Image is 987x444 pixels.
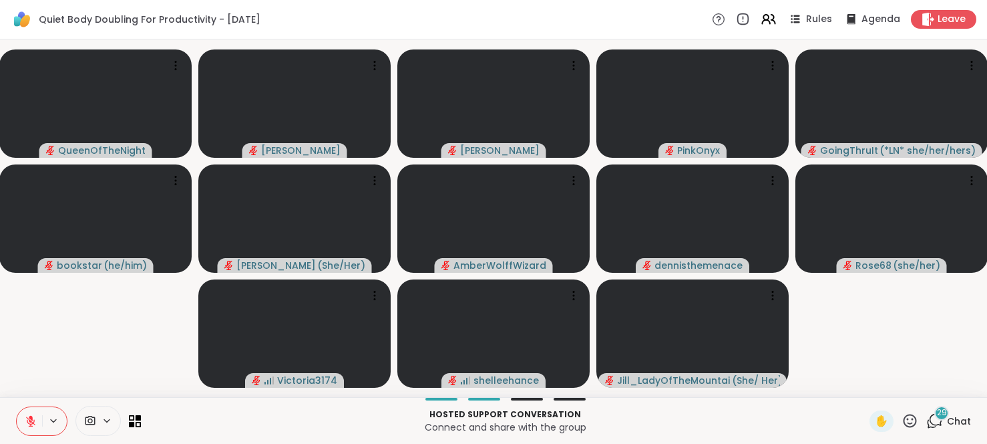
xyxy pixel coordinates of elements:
[642,261,652,270] span: audio-muted
[677,144,720,157] span: PinkOnyx
[261,144,341,157] span: [PERSON_NAME]
[605,376,614,385] span: audio-muted
[665,146,674,155] span: audio-muted
[806,13,832,26] span: Rules
[57,259,102,272] span: bookstar
[11,8,33,31] img: ShareWell Logomark
[58,144,146,157] span: QueenOfTheNight
[843,261,853,270] span: audio-muted
[45,261,54,270] span: audio-muted
[104,259,147,272] span: ( he/him )
[39,13,260,26] span: Quiet Body Doubling For Productivity - [DATE]
[448,376,457,385] span: audio-muted
[46,146,55,155] span: audio-muted
[224,261,234,270] span: audio-muted
[460,144,540,157] span: [PERSON_NAME]
[820,144,878,157] span: GoingThruIt
[893,259,940,272] span: ( she/her )
[317,259,365,272] span: ( She/Her )
[149,421,861,434] p: Connect and share with the group
[938,13,966,26] span: Leave
[947,415,971,428] span: Chat
[732,374,780,387] span: ( She/ Her )
[654,259,743,272] span: dennisthemenace
[448,146,457,155] span: audio-muted
[252,376,261,385] span: audio-muted
[808,146,817,155] span: audio-muted
[236,259,316,272] span: [PERSON_NAME]
[855,259,892,272] span: Rose68
[617,374,731,387] span: Jill_LadyOfTheMountain
[149,409,861,421] p: Hosted support conversation
[879,144,976,157] span: ( *LN* she/her/hers )
[473,374,539,387] span: shelleehance
[937,407,947,419] span: 29
[277,374,337,387] span: Victoria3174
[453,259,546,272] span: AmberWolffWizard
[861,13,900,26] span: Agenda
[249,146,258,155] span: audio-muted
[441,261,451,270] span: audio-muted
[875,413,888,429] span: ✋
